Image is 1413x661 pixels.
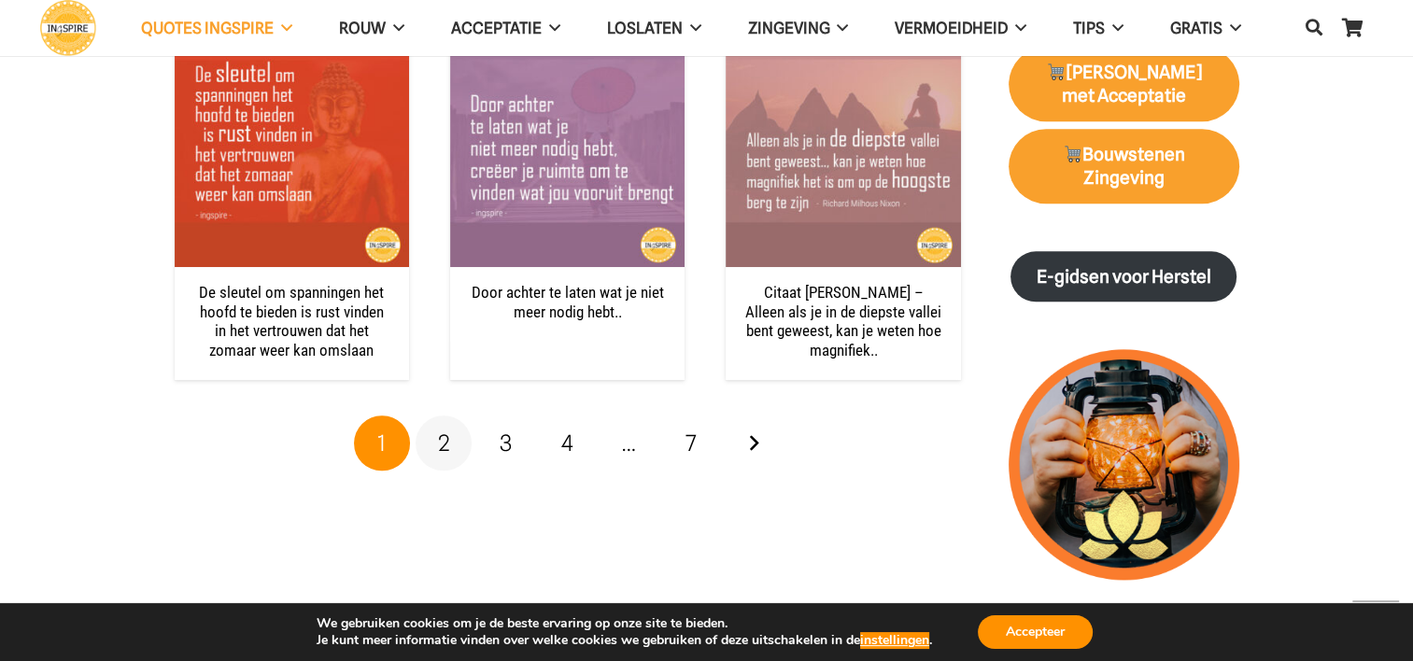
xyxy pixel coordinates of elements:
strong: [PERSON_NAME] met Acceptatie [1046,62,1202,106]
span: Zingeving [747,19,829,37]
a: Terug naar top [1352,600,1399,647]
a: VERMOEIDHEID [871,5,1050,52]
strong: E-gidsen voor Herstel [1037,266,1211,288]
span: … [601,415,657,471]
a: 🛒Bouwstenen Zingeving [1009,129,1239,204]
img: lichtpuntjes voor in donkere tijden [1009,349,1239,580]
a: De sleutel om spanningen het hoofd te bieden is rust vinden in het vertrouwen dat het zomaar weer... [199,283,384,359]
span: Loslaten [607,19,683,37]
a: Pagina 7 [663,415,719,471]
span: ROUW [339,19,386,37]
a: Loslaten [584,5,725,52]
span: 7 [685,429,697,457]
img: Alleen als je in de diepste vallei bent geweest - spreuken op ingspire over veerkracht [726,33,960,267]
a: Door achter te laten wat je niet meer nodig hebt.. [472,283,664,320]
span: QUOTES INGSPIRE [141,19,274,37]
img: De sleutel om spanningen het hoofd te bieden - anti stress quote van ingspire.nl [175,33,409,267]
span: VERMOEIDHEID [895,19,1008,37]
p: Je kunt meer informatie vinden over welke cookies we gebruiken of deze uitschakelen in de . [317,632,932,649]
a: Zoeken [1295,6,1333,50]
span: 3 [500,429,512,457]
img: 🛒 [1064,145,1081,162]
a: Pagina 4 [540,415,596,471]
span: 2 [438,429,450,457]
span: 1 [377,429,386,457]
a: 🛒[PERSON_NAME] met Acceptatie [1009,47,1239,121]
a: Zingeving [724,5,871,52]
span: TIPS [1073,19,1105,37]
a: Citaat [PERSON_NAME] – Alleen als je in de diepste vallei bent geweest, kan je weten hoe magnifiek.. [745,283,941,359]
a: QUOTES INGSPIRE [118,5,316,52]
img: 🛒 [1047,63,1065,80]
strong: Bouwstenen Zingeving [1062,144,1185,189]
a: Acceptatie [428,5,584,52]
img: Citaat van Inge ingspire.nl wat jou vooruit kan helpen als je vastzit [450,33,685,267]
a: Pagina 2 [416,415,472,471]
span: Pagina 1 [354,415,410,471]
a: TIPS [1050,5,1147,52]
span: 4 [561,429,573,457]
span: GRATIS [1170,19,1222,37]
a: Pagina 3 [478,415,534,471]
button: instellingen [860,632,929,649]
a: ROUW [316,5,428,52]
a: E-gidsen voor Herstel [1010,251,1236,302]
p: We gebruiken cookies om je de beste ervaring op onze site te bieden. [317,615,932,632]
a: GRATIS [1147,5,1265,52]
button: Accepteer [978,615,1093,649]
span: Acceptatie [451,19,542,37]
